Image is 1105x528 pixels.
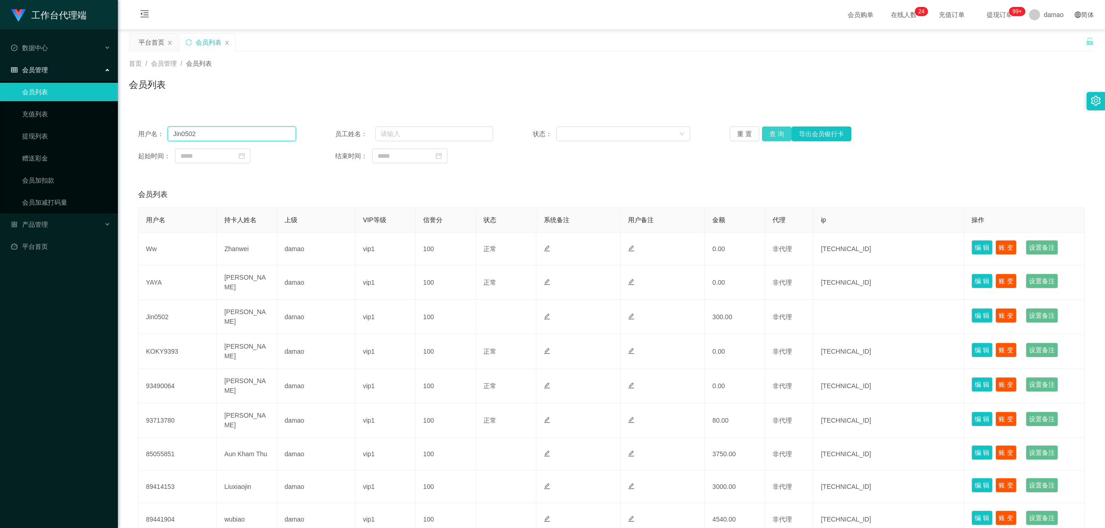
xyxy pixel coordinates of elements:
[129,78,166,92] h1: 会员列表
[919,7,922,16] p: 2
[363,216,386,224] span: VIP等级
[705,403,765,438] td: 80.00
[814,334,964,369] td: [TECHNICAL_ID]
[705,233,765,265] td: 0.00
[544,245,550,252] i: 图标: edit
[355,265,416,300] td: vip1
[730,126,759,141] button: 重 置
[1026,308,1058,323] button: 设置备注
[186,60,212,67] span: 会员列表
[238,153,245,159] i: 图标: calendar
[139,233,217,265] td: Ww
[915,7,928,16] sup: 24
[129,0,160,30] i: 图标: menu-fold
[139,369,217,403] td: 93490064
[544,483,550,489] i: 图标: edit
[436,153,442,159] i: 图标: calendar
[138,189,168,200] span: 会员列表
[995,445,1017,460] button: 账 变
[196,34,221,51] div: 会员列表
[277,369,355,403] td: damao
[628,382,634,389] i: 图标: edit
[217,471,277,503] td: Liuxiaojin
[483,417,496,424] span: 正常
[544,516,550,522] i: 图标: edit
[1026,377,1058,392] button: 设置备注
[217,265,277,300] td: [PERSON_NAME]
[355,471,416,503] td: vip1
[814,403,964,438] td: [TECHNICAL_ID]
[1026,343,1058,357] button: 设置备注
[773,279,792,286] span: 非代理
[995,240,1017,255] button: 账 变
[224,40,230,46] i: 图标: close
[277,233,355,265] td: damao
[277,265,355,300] td: damao
[544,417,550,423] i: 图标: edit
[483,216,496,224] span: 状态
[971,377,993,392] button: 编 辑
[773,516,792,523] span: 非代理
[139,300,217,334] td: Jin0502
[139,403,217,438] td: 93713780
[355,438,416,471] td: vip1
[971,445,993,460] button: 编 辑
[285,216,297,224] span: 上级
[22,149,110,167] a: 赠送彩金
[129,60,142,67] span: 首页
[180,60,182,67] span: /
[355,403,416,438] td: vip1
[628,245,634,252] i: 图标: edit
[628,348,634,354] i: 图标: edit
[138,129,168,139] span: 用户名：
[821,216,826,224] span: ip
[971,216,984,224] span: 操作
[416,265,476,300] td: 100
[217,233,277,265] td: Zhanwei
[31,0,87,30] h1: 工作台代理端
[139,334,217,369] td: KOKY9393
[773,313,792,321] span: 非代理
[628,516,634,522] i: 图标: edit
[151,60,177,67] span: 会员管理
[483,348,496,355] span: 正常
[416,300,476,334] td: 100
[1026,412,1058,426] button: 设置备注
[416,438,476,471] td: 100
[168,126,296,141] input: 请输入
[483,245,496,253] span: 正常
[628,483,634,489] i: 图标: edit
[995,511,1017,525] button: 账 变
[705,300,765,334] td: 300.00
[1009,7,1025,16] sup: 1034
[277,334,355,369] td: damao
[335,129,375,139] span: 员工姓名：
[712,216,725,224] span: 金额
[971,343,993,357] button: 编 辑
[705,471,765,503] td: 3000.00
[921,7,925,16] p: 4
[375,126,493,141] input: 请输入
[544,313,550,320] i: 图标: edit
[355,233,416,265] td: vip1
[1091,96,1101,106] i: 图标: setting
[277,403,355,438] td: damao
[11,44,48,52] span: 数据中心
[544,279,550,285] i: 图标: edit
[217,369,277,403] td: [PERSON_NAME]
[139,438,217,471] td: 85055851
[217,300,277,334] td: [PERSON_NAME]
[971,274,993,288] button: 编 辑
[167,40,173,46] i: 图标: close
[217,403,277,438] td: [PERSON_NAME]
[355,334,416,369] td: vip1
[773,382,792,390] span: 非代理
[11,67,17,73] i: 图标: table
[814,233,964,265] td: [TECHNICAL_ID]
[773,483,792,490] span: 非代理
[971,478,993,493] button: 编 辑
[11,11,87,18] a: 工作台代理端
[773,245,792,253] span: 非代理
[995,377,1017,392] button: 账 变
[1026,478,1058,493] button: 设置备注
